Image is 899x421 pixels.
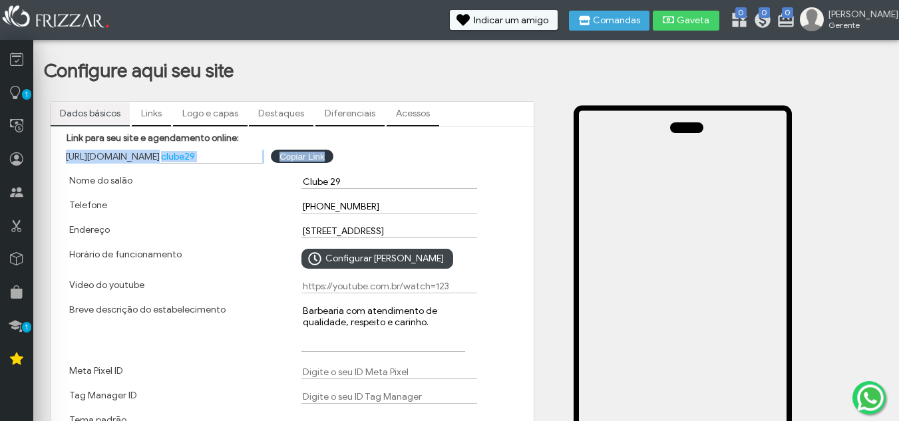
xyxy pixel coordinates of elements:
button: Copiar Link [271,150,333,163]
span: 1 [22,89,31,100]
a: Dados básicos [51,102,130,125]
span: 1 [22,322,31,333]
img: whatsapp.png [854,382,886,414]
input: Digite o seu ID Meta Pixel [301,365,477,379]
label: Link para seu site e agendamento online: [67,132,239,144]
a: Logo e capas [173,102,248,125]
label: Breve descrição do estabelecimento [69,304,226,315]
a: [PERSON_NAME] Gerente [800,7,892,34]
a: Destaques [249,102,313,125]
span: Gaveta [677,16,710,25]
a: Links [132,102,171,125]
textarea: Barbearia com atendimento de qualidade, respeito e carinho. [301,304,465,352]
button: Comandas [569,11,649,31]
label: Meta Pixel ID [69,365,123,376]
a: Diferenciais [315,102,385,125]
span: 0 [759,7,770,18]
label: Video do youtube [69,279,144,291]
a: 0 [777,11,790,32]
span: [PERSON_NAME] [828,9,888,20]
input: meusalao [160,150,262,164]
label: Telefone [69,200,107,211]
label: Horário de funcionamento [69,249,182,260]
input: EX: Rua afonso pena, 119, curitiba, Paraná [301,224,477,238]
a: 0 [753,11,767,32]
span: Gerente [828,20,888,30]
input: Digite o seu ID Tag Manager [301,390,477,404]
h1: Configure aqui seu site [44,59,895,82]
span: Indicar um amigo [474,16,548,25]
span: Comandas [593,16,640,25]
button: Indicar um amigo [450,10,558,30]
input: Digite aqui o nome do salão [301,175,477,189]
label: Nome do salão [69,175,132,186]
button: Configurar [PERSON_NAME] [301,249,453,269]
a: 0 [730,11,743,32]
span: 0 [782,7,793,18]
span: 0 [735,7,747,18]
input: Digite aqui o telefone [301,200,477,213]
label: Endereço [69,224,110,235]
label: Tag Manager ID [69,390,137,401]
button: Gaveta [653,11,719,31]
span: [URL][DOMAIN_NAME] [66,151,160,162]
span: Configurar [PERSON_NAME] [325,249,444,269]
a: Acessos [387,102,439,125]
input: https://youtube.com.br/watch=123 [301,279,477,293]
